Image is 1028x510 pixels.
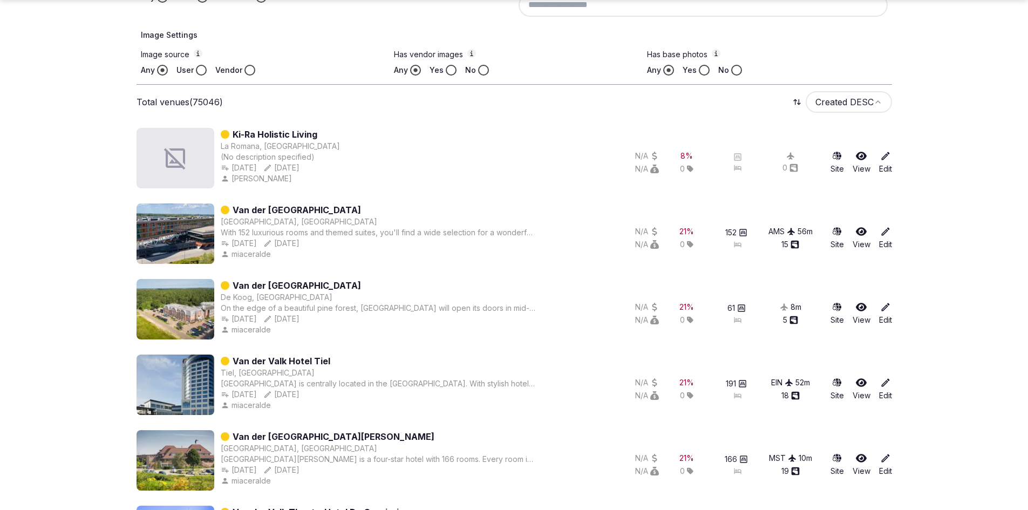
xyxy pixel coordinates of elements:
[830,453,844,477] a: Site
[725,227,747,238] button: 152
[727,303,746,314] button: 61
[647,49,887,60] label: Has base photos
[768,226,795,237] button: AMS
[679,453,694,464] div: 21 %
[782,162,798,173] button: 0
[781,466,800,477] button: 19
[853,302,870,325] a: View
[221,443,377,454] button: [GEOGRAPHIC_DATA], [GEOGRAPHIC_DATA]
[221,173,294,184] button: [PERSON_NAME]
[680,390,685,401] span: 0
[783,315,798,325] button: 5
[635,226,659,237] button: N/A
[635,453,659,464] button: N/A
[679,302,694,312] button: 21%
[798,226,813,237] button: 56m
[680,466,685,477] span: 0
[679,453,694,464] button: 21%
[781,239,799,250] button: 15
[263,389,299,400] button: [DATE]
[233,203,361,216] a: Van der [GEOGRAPHIC_DATA]
[830,226,844,250] a: Site
[647,65,661,76] label: Any
[712,49,720,58] button: Has base photos
[680,151,693,161] button: 8%
[141,30,888,40] h4: Image Settings
[394,49,634,60] label: Has vendor images
[221,216,377,227] button: [GEOGRAPHIC_DATA], [GEOGRAPHIC_DATA]
[221,141,340,152] button: La Romana, [GEOGRAPHIC_DATA]
[221,368,315,378] button: Tiel, [GEOGRAPHIC_DATA]
[221,324,273,335] button: miaceralde
[137,430,214,491] img: Featured image for Van der Valk Hotel Stein-Urmond
[221,465,257,475] button: [DATE]
[221,400,273,411] div: miaceralde
[221,454,536,465] div: [GEOGRAPHIC_DATA][PERSON_NAME] is a four-star hotel with 166 rooms. Every room is attractively de...
[233,279,361,292] a: Van der [GEOGRAPHIC_DATA]
[221,152,340,162] div: (No description specified)
[853,151,870,174] a: View
[725,454,737,465] span: 166
[635,466,659,477] div: N/A
[635,390,659,401] button: N/A
[680,315,685,325] span: 0
[141,65,155,76] label: Any
[430,65,444,76] label: Yes
[680,164,685,174] span: 0
[791,302,801,312] button: 8m
[795,377,810,388] div: 52 m
[635,239,659,250] button: N/A
[221,292,332,303] button: De Koog, [GEOGRAPHIC_DATA]
[394,65,408,76] label: Any
[853,377,870,401] a: View
[680,151,693,161] div: 8 %
[791,302,801,312] div: 8 m
[725,454,748,465] button: 166
[221,389,257,400] button: [DATE]
[221,475,273,486] button: miaceralde
[830,302,844,325] a: Site
[221,303,536,314] div: On the edge of a beautiful pine forest, [GEOGRAPHIC_DATA] will open its doors in mid-[DATE] as th...
[233,430,434,443] a: Van der [GEOGRAPHIC_DATA][PERSON_NAME]
[679,226,694,237] div: 21 %
[635,377,659,388] button: N/A
[194,49,202,58] button: Image source
[263,465,299,475] button: [DATE]
[221,238,257,249] button: [DATE]
[467,49,476,58] button: Has vendor images
[799,453,812,464] button: 10m
[769,453,796,464] button: MST
[221,378,536,389] div: [GEOGRAPHIC_DATA] is centrally located in the [GEOGRAPHIC_DATA]. With stylish hotel rooms, a conf...
[727,303,735,314] span: 61
[879,453,892,477] a: Edit
[830,151,844,174] a: Site
[221,162,257,173] button: [DATE]
[771,377,793,388] div: EIN
[718,65,729,76] label: No
[221,227,536,238] div: With 152 luxurious rooms and themed suites, you'll find a wide selection for a wonderful night aw...
[799,453,812,464] div: 10 m
[221,314,257,324] button: [DATE]
[263,162,299,173] button: [DATE]
[635,302,659,312] button: N/A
